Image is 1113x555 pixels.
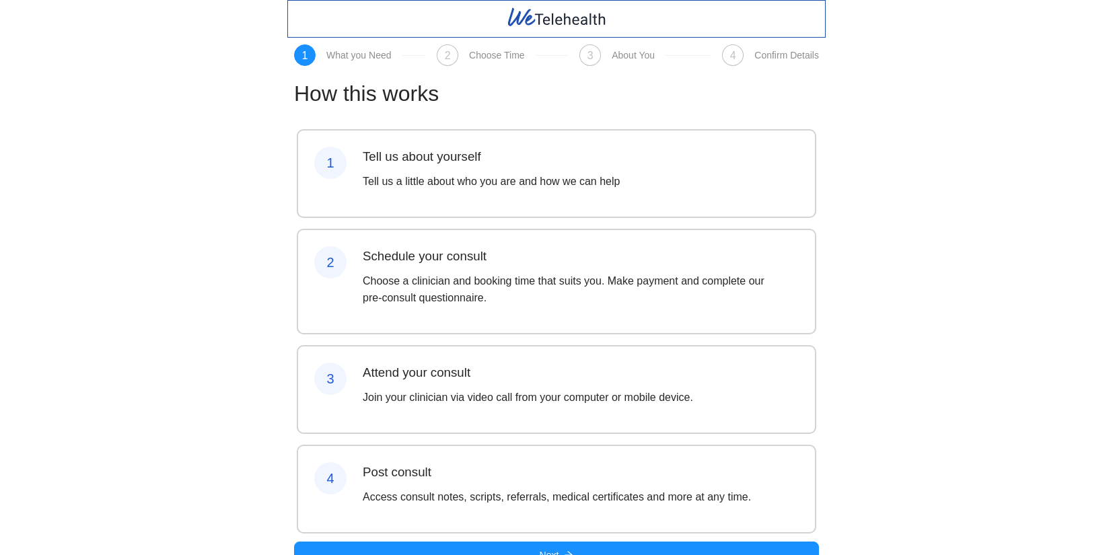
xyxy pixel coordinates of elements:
[363,462,751,482] h3: Post consult
[445,50,451,61] span: 2
[314,363,347,395] div: 3
[294,77,819,110] h1: How this works
[363,363,693,382] h3: Attend your consult
[363,389,693,406] p: Join your clinician via video call from your computer or mobile device.
[363,246,783,266] h3: Schedule your consult
[363,173,620,190] p: Tell us a little about who you are and how we can help
[730,50,736,61] span: 4
[326,50,392,61] div: What you Need
[363,147,620,166] h3: Tell us about yourself
[314,246,347,279] div: 2
[754,50,819,61] div: Confirm Details
[587,50,594,61] span: 3
[469,50,524,61] div: Choose Time
[363,488,751,505] p: Access consult notes, scripts, referrals, medical certificates and more at any time.
[363,272,783,306] p: Choose a clinician and booking time that suits you. Make payment and complete our pre-consult que...
[302,50,308,61] span: 1
[506,6,608,28] img: WeTelehealth
[612,50,655,61] div: About You
[314,147,347,179] div: 1
[314,462,347,494] div: 4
